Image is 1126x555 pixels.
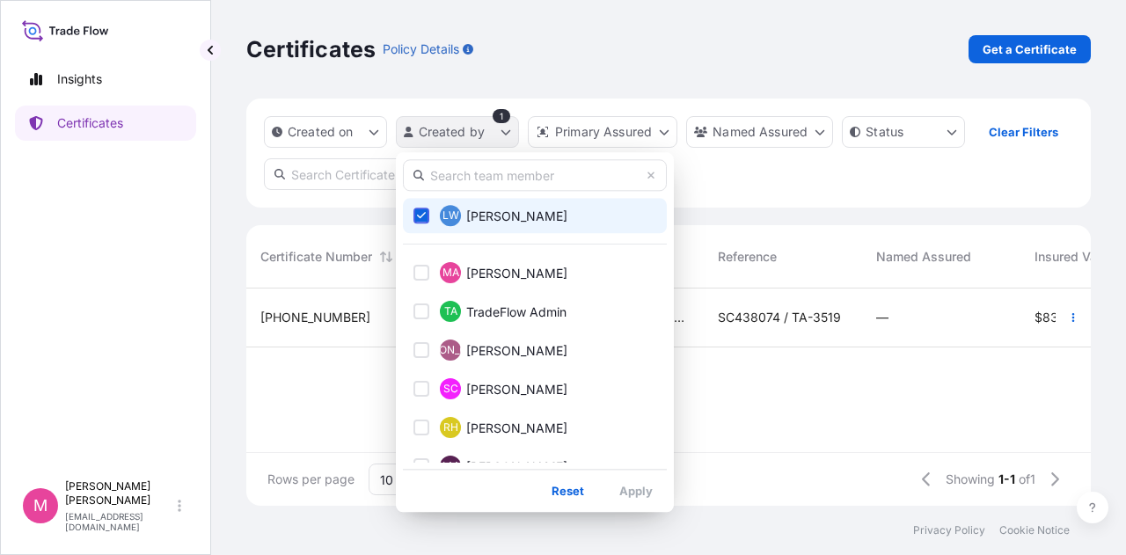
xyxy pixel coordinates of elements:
p: Reset [552,482,584,500]
span: SC [443,380,458,398]
button: TATradeFlow Admin [403,294,667,329]
button: LW[PERSON_NAME] [403,198,667,233]
span: [PERSON_NAME] [466,208,567,225]
span: [PERSON_NAME] [466,342,567,360]
button: LM[PERSON_NAME] [403,449,667,484]
span: [PERSON_NAME] [466,420,567,437]
span: LM [442,457,458,475]
button: Apply [605,477,667,505]
button: RH[PERSON_NAME] [403,410,667,445]
span: TA [444,303,457,320]
p: Apply [619,482,653,500]
span: [PERSON_NAME] [466,381,567,398]
button: MA[PERSON_NAME] [403,255,667,290]
span: LW [442,207,459,224]
span: TradeFlow Admin [466,303,567,321]
button: [PERSON_NAME][PERSON_NAME] [403,332,667,368]
span: [PERSON_NAME] [408,341,494,359]
div: Select Option [403,198,667,462]
span: [PERSON_NAME] [466,265,567,282]
button: Reset [537,477,598,505]
span: MA [442,264,459,281]
button: SC[PERSON_NAME] [403,371,667,406]
span: [PERSON_NAME] [466,458,567,476]
div: createdBy Filter options [396,152,674,512]
span: RH [443,419,458,436]
input: Search team member [403,159,667,191]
